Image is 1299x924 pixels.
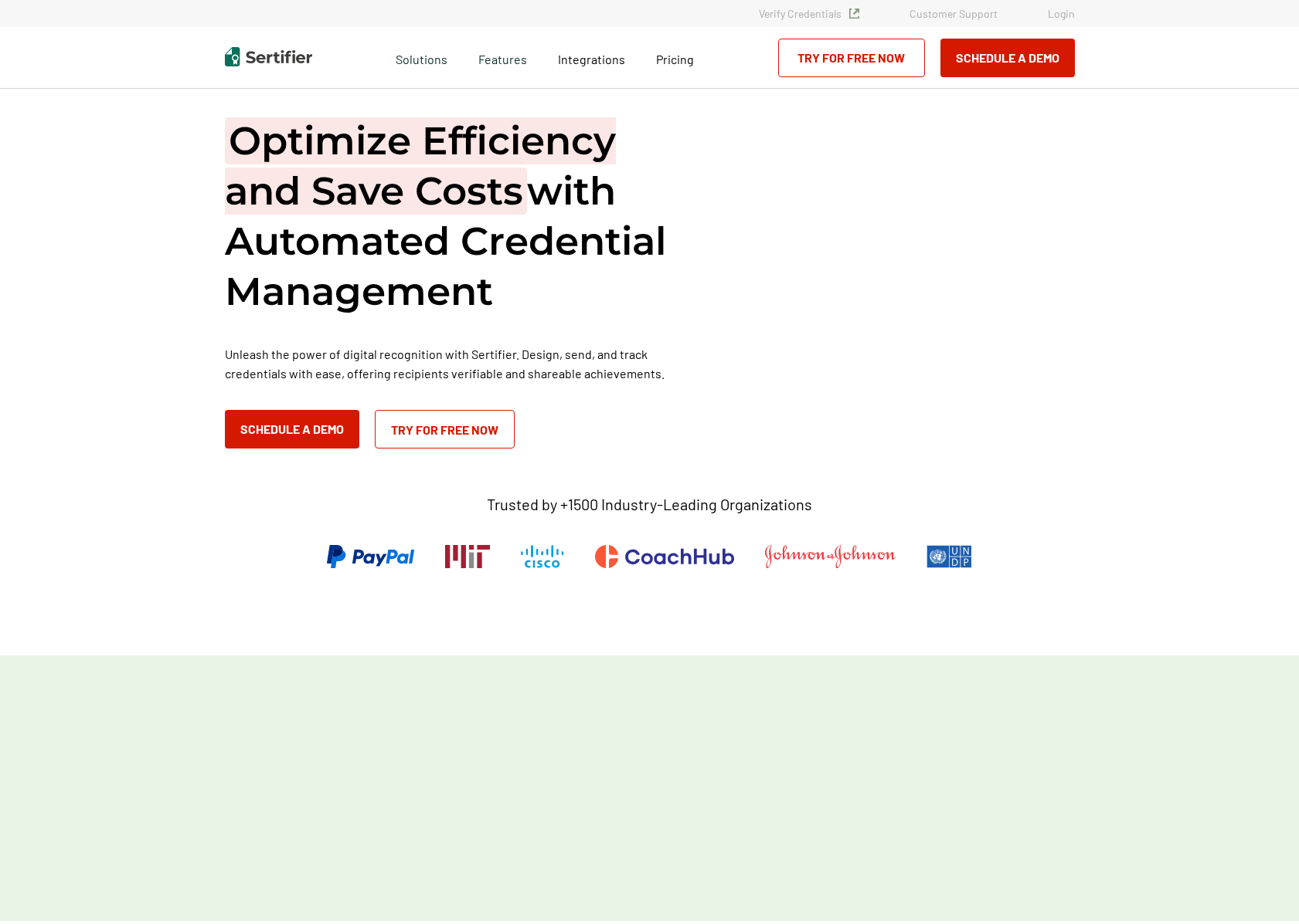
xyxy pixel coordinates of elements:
a: Try for Free Now [375,410,515,448]
img: Cisco [521,545,564,568]
img: PayPal [327,545,414,568]
a: Login [1048,7,1075,20]
img: Verified [849,8,859,19]
a: Pricing [656,48,694,67]
a: Integrations [558,48,625,67]
img: CoachHub [595,545,734,568]
span: Features [478,48,527,67]
a: Customer Support [910,7,998,20]
img: Massachusetts Institute of Technology [445,545,490,568]
p: Unleash the power of digital recognition with Sertifier. Design, send, and track credentials with... [225,344,689,383]
span: Solutions [396,48,447,67]
h1: with Automated Credential Management [225,116,689,316]
span: Optimize Efficiency and Save Costs [225,117,616,215]
span: Pricing [656,52,694,66]
p: Trusted by +1500 Industry-Leading Organizations [487,495,812,514]
span: Integrations [558,52,625,66]
img: Sertifier | Digital Credentialing Platform [225,47,312,66]
a: Try for Free Now [778,39,925,77]
img: UNDP [927,545,972,568]
img: Johnson & Johnson [765,545,895,568]
a: Verify Credentials [759,7,859,20]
